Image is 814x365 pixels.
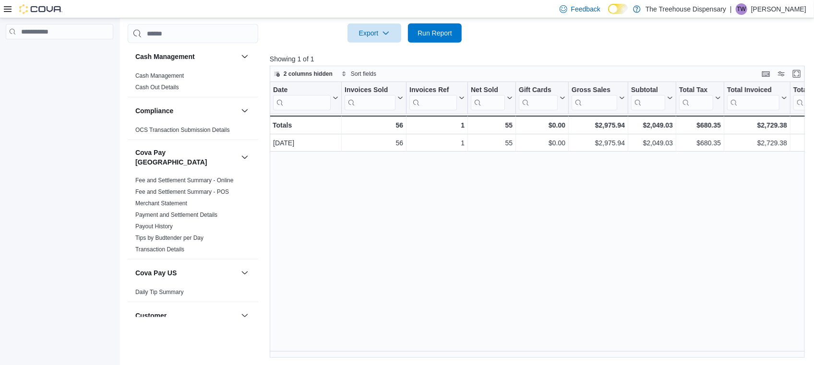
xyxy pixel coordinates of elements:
[135,84,179,91] a: Cash Out Details
[409,86,465,110] button: Invoices Ref
[776,68,787,80] button: Display options
[270,68,336,80] button: 2 columns hidden
[736,3,747,15] div: Tina Wilkins
[760,68,772,80] button: Keyboard shortcuts
[471,86,513,110] button: Net Sold
[679,86,713,110] div: Total Tax
[135,234,203,242] span: Tips by Budtender per Day
[471,86,505,95] div: Net Sold
[273,86,331,110] div: Date
[408,24,462,43] button: Run Report
[273,137,338,149] div: [DATE]
[128,286,258,302] div: Cova Pay US
[572,119,625,131] div: $2,975.94
[471,119,513,131] div: 55
[273,86,331,95] div: Date
[572,86,625,110] button: Gross Sales
[519,137,565,149] div: $0.00
[727,86,787,110] button: Total Invoiced
[351,70,376,78] span: Sort fields
[679,86,721,110] button: Total Tax
[409,86,457,110] div: Invoices Ref
[345,86,403,110] button: Invoices Sold
[128,175,258,259] div: Cova Pay [GEOGRAPHIC_DATA]
[135,268,237,278] button: Cova Pay US
[353,24,395,43] span: Export
[572,86,617,95] div: Gross Sales
[471,137,513,149] div: 55
[572,86,617,110] div: Gross Sales
[270,54,810,64] p: Showing 1 of 1
[239,310,251,321] button: Customer
[273,86,338,110] button: Date
[608,4,628,14] input: Dark Mode
[135,200,187,207] a: Merchant Statement
[727,86,779,95] div: Total Invoiced
[135,246,184,253] a: Transaction Details
[239,105,251,117] button: Compliance
[727,137,787,149] div: $2,729.38
[128,124,258,140] div: Compliance
[135,52,237,61] button: Cash Management
[631,137,673,149] div: $2,049.03
[19,4,62,14] img: Cova
[345,86,395,110] div: Invoices Sold
[571,4,600,14] span: Feedback
[646,3,726,15] p: The Treehouse Dispensary
[345,137,403,149] div: 56
[239,152,251,163] button: Cova Pay [GEOGRAPHIC_DATA]
[727,119,787,131] div: $2,729.38
[572,137,625,149] div: $2,975.94
[135,127,230,133] a: OCS Transaction Submission Details
[418,28,452,38] span: Run Report
[791,68,802,80] button: Enter fullscreen
[631,86,665,110] div: Subtotal
[135,126,230,134] span: OCS Transaction Submission Details
[751,3,806,15] p: [PERSON_NAME]
[273,119,338,131] div: Totals
[679,119,721,131] div: $680.35
[135,177,234,184] a: Fee and Settlement Summary - Online
[631,86,673,110] button: Subtotal
[135,223,173,230] a: Payout History
[135,235,203,241] a: Tips by Budtender per Day
[345,86,395,95] div: Invoices Sold
[135,188,229,195] a: Fee and Settlement Summary - POS
[471,86,505,110] div: Net Sold
[135,289,184,295] a: Daily Tip Summary
[6,41,113,64] nav: Complex example
[135,211,217,219] span: Payment and Settlement Details
[519,119,565,131] div: $0.00
[135,268,177,278] h3: Cova Pay US
[345,119,403,131] div: 56
[727,86,779,110] div: Total Invoiced
[519,86,565,110] button: Gift Cards
[135,106,237,116] button: Compliance
[519,86,558,95] div: Gift Cards
[679,137,721,149] div: $680.35
[284,70,333,78] span: 2 columns hidden
[679,86,713,95] div: Total Tax
[631,119,673,131] div: $2,049.03
[128,70,258,97] div: Cash Management
[347,24,401,43] button: Export
[519,86,558,110] div: Gift Card Sales
[737,3,746,15] span: TW
[135,311,167,320] h3: Customer
[730,3,732,15] p: |
[135,212,217,218] a: Payment and Settlement Details
[409,119,465,131] div: 1
[135,311,237,320] button: Customer
[135,106,173,116] h3: Compliance
[135,188,229,196] span: Fee and Settlement Summary - POS
[135,148,237,167] button: Cova Pay [GEOGRAPHIC_DATA]
[239,51,251,62] button: Cash Management
[135,72,184,79] a: Cash Management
